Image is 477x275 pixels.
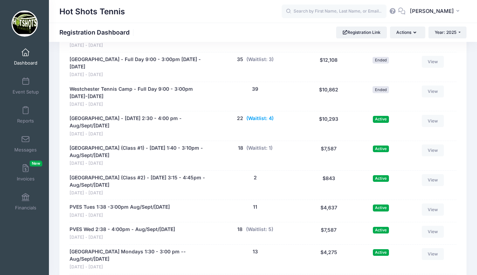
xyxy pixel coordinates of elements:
div: $843 [302,174,356,196]
span: Active [373,175,389,182]
span: New [30,161,42,166]
a: [GEOGRAPHIC_DATA] - [DATE] 2:30 - 4:00 pm - Aug/Sept/[DATE] [70,115,205,129]
span: Year: 2025 [435,30,456,35]
span: Active [373,146,389,152]
button: 18 [237,226,243,233]
span: Active [373,116,389,122]
div: $4,637 [302,203,356,218]
span: [DATE] - [DATE] [70,264,205,270]
a: View [422,86,444,97]
div: $7,587 [302,226,356,241]
a: PVES Tues 1:38 -3:00pm Aug/Sept/[DATE] [70,203,170,211]
a: Messages [9,132,42,156]
span: [DATE] - [DATE] [70,42,205,49]
button: 35 [237,56,243,63]
h1: Hot Shots Tennis [59,3,125,20]
span: Dashboard [14,60,37,66]
button: 13 [253,248,258,255]
a: [GEOGRAPHIC_DATA] Mondays 1:30 - 3:00 pm -- Aug/Sept/[DATE] [70,248,205,263]
button: 11 [253,203,257,211]
div: $10,862 [302,86,356,108]
button: (Waitlist: 5) [246,226,273,233]
a: Financials [9,189,42,214]
button: 2 [254,174,257,181]
a: Event Setup [9,74,42,98]
a: [GEOGRAPHIC_DATA] (Class #2) - [DATE] 3:15 - 4:45pm - Aug/Sept/[DATE] [70,174,205,189]
button: 18 [238,144,243,152]
span: [DATE] - [DATE] [70,101,205,108]
a: Registration Link [336,27,387,38]
input: Search by First Name, Last Name, or Email... [282,5,386,18]
a: View [422,56,444,68]
span: [DATE] - [DATE] [70,72,205,78]
span: Active [373,249,389,256]
span: Reports [17,118,34,124]
span: Event Setup [13,89,39,95]
span: [PERSON_NAME] [410,7,454,15]
button: (Waitlist: 4) [246,115,274,122]
a: [GEOGRAPHIC_DATA] (Class #1) - [DATE] 1:40 - 3:10pm - Aug/Sept/[DATE] [70,144,205,159]
h1: Registration Dashboard [59,29,136,36]
a: Reports [9,103,42,127]
button: 22 [237,115,243,122]
button: (Waitlist: 3) [246,56,274,63]
a: View [422,115,444,127]
span: Ended [373,86,389,93]
span: Active [373,227,389,233]
a: View [422,203,444,215]
button: Year: 2025 [428,27,467,38]
a: View [422,226,444,238]
div: $4,275 [302,248,356,270]
span: [DATE] - [DATE] [70,190,205,196]
a: View [422,144,444,156]
span: [DATE] - [DATE] [70,234,175,241]
a: View [422,248,444,260]
a: PVES Wed 2:38 - 4:00pm - Aug/Sept/[DATE] [70,226,175,233]
span: Active [373,205,389,211]
span: [DATE] - [DATE] [70,212,170,219]
a: Westchester Tennis Camp - Full Day 9:00 - 3:00pm [DATE]-[DATE] [70,86,205,100]
div: $10,293 [302,115,356,137]
span: Invoices [17,176,35,182]
div: $12,108 [302,56,356,78]
a: View [422,174,444,186]
a: Dashboard [9,45,42,69]
img: Hot Shots Tennis [12,10,38,37]
button: [PERSON_NAME] [405,3,467,20]
button: (Waitlist: 1) [246,144,273,152]
span: [DATE] - [DATE] [70,160,205,167]
button: 39 [252,86,258,93]
button: Actions [390,27,425,38]
span: Ended [373,57,389,64]
div: $7,587 [302,144,356,167]
a: InvoicesNew [9,161,42,185]
span: Financials [15,205,36,211]
span: Messages [14,147,37,153]
a: [GEOGRAPHIC_DATA] - Full Day 9:00 - 3:00pm [DATE] - [DATE] [70,56,205,70]
span: [DATE] - [DATE] [70,131,205,137]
